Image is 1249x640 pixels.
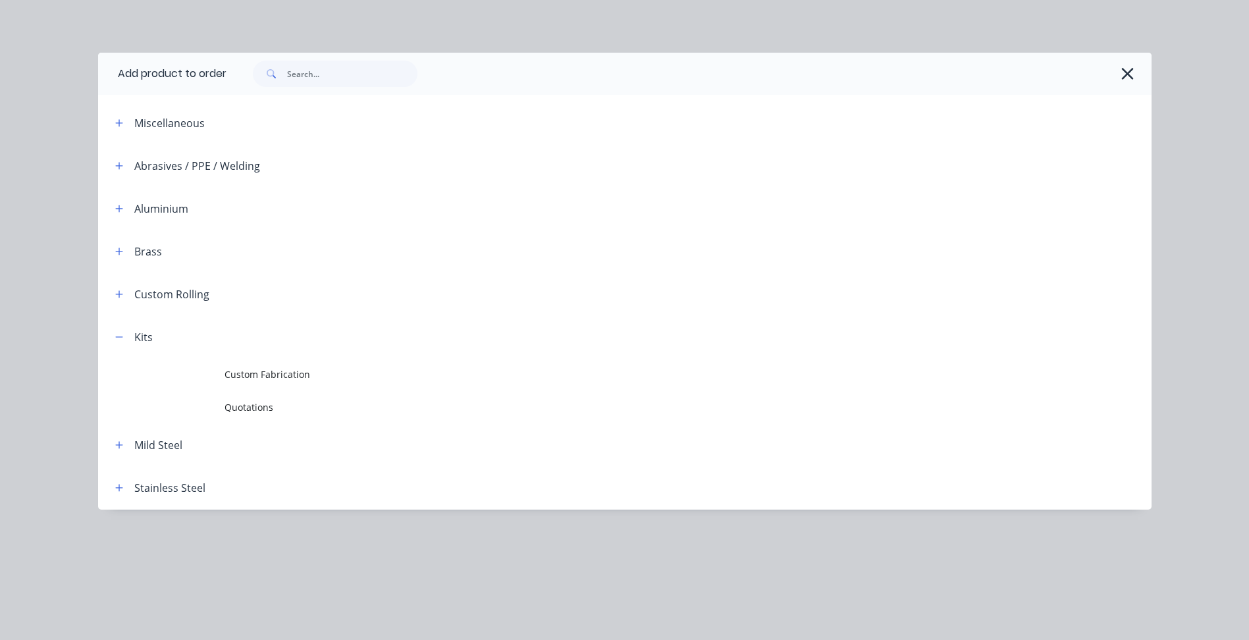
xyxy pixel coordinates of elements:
span: Custom Fabrication [225,367,966,381]
div: Custom Rolling [134,286,209,302]
div: Aluminium [134,201,188,217]
div: Mild Steel [134,437,182,453]
div: Brass [134,244,162,259]
input: Search... [287,61,417,87]
div: Kits [134,329,153,345]
div: Add product to order [98,53,226,95]
span: Quotations [225,400,966,414]
div: Stainless Steel [134,480,205,496]
div: Miscellaneous [134,115,205,131]
div: Abrasives / PPE / Welding [134,158,260,174]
